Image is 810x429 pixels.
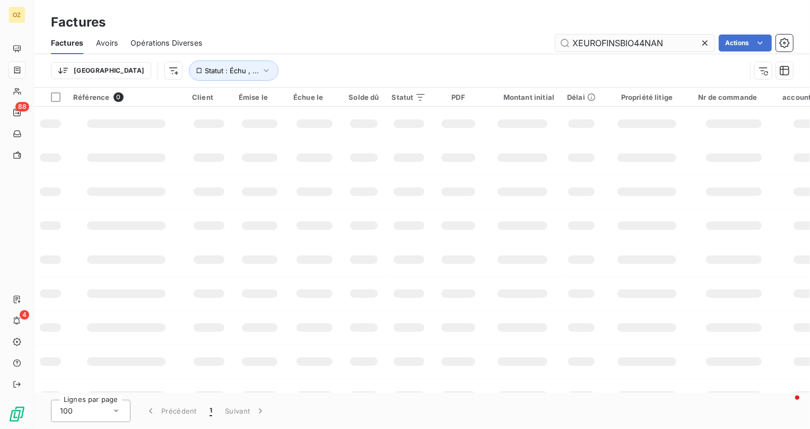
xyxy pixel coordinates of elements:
[8,6,25,23] div: OZ
[189,61,278,81] button: Statut : Échu , ...
[293,93,336,101] div: Échue le
[439,93,477,101] div: PDF
[192,93,226,101] div: Client
[210,406,212,416] span: 1
[567,93,596,101] div: Délai
[15,102,29,111] span: 88
[555,35,715,52] input: Rechercher
[491,93,554,101] div: Montant initial
[51,13,106,32] h3: Factures
[20,310,29,320] span: 4
[73,93,109,101] span: Référence
[51,62,151,79] button: [GEOGRAPHIC_DATA]
[774,393,799,418] iframe: Intercom live chat
[130,38,202,48] span: Opérations Diverses
[96,38,118,48] span: Avoirs
[51,38,83,48] span: Factures
[114,92,123,102] span: 0
[203,400,219,422] button: 1
[219,400,272,422] button: Suivant
[392,93,426,101] div: Statut
[719,35,772,52] button: Actions
[239,93,281,101] div: Émise le
[205,66,259,75] span: Statut : Échu , ...
[8,406,25,423] img: Logo LeanPay
[60,406,73,416] span: 100
[698,93,770,101] div: Nr de commande
[349,93,379,101] div: Solde dû
[608,93,685,101] div: Propriété litige
[139,400,203,422] button: Précédent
